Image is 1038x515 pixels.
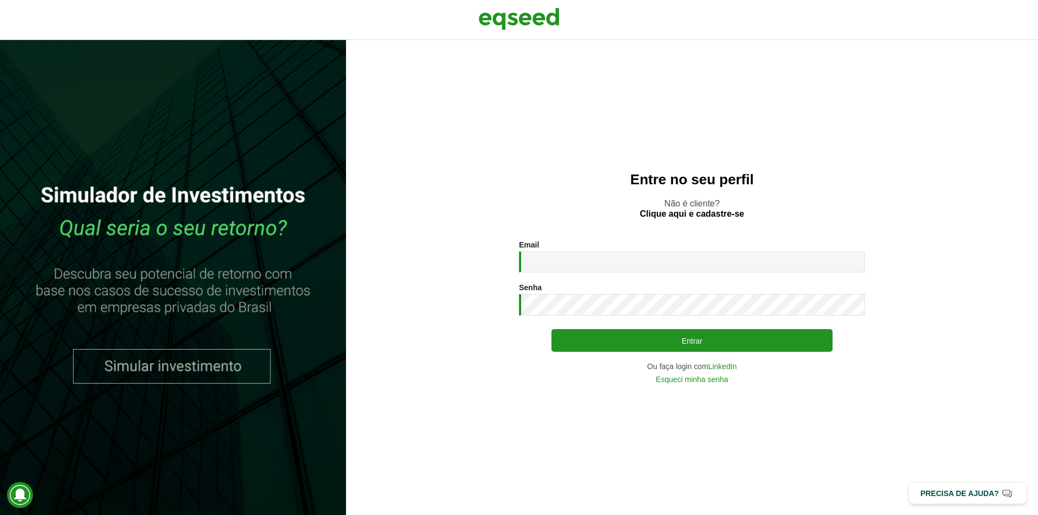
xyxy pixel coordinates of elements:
[478,5,560,32] img: EqSeed Logo
[519,363,865,370] div: Ou faça login com
[640,210,744,218] a: Clique aqui e cadastre-se
[656,376,728,383] a: Esqueci minha senha
[551,329,833,352] button: Entrar
[519,241,539,249] label: Email
[368,198,1016,219] p: Não é cliente?
[368,172,1016,188] h2: Entre no seu perfil
[519,284,542,291] label: Senha
[708,363,737,370] a: LinkedIn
